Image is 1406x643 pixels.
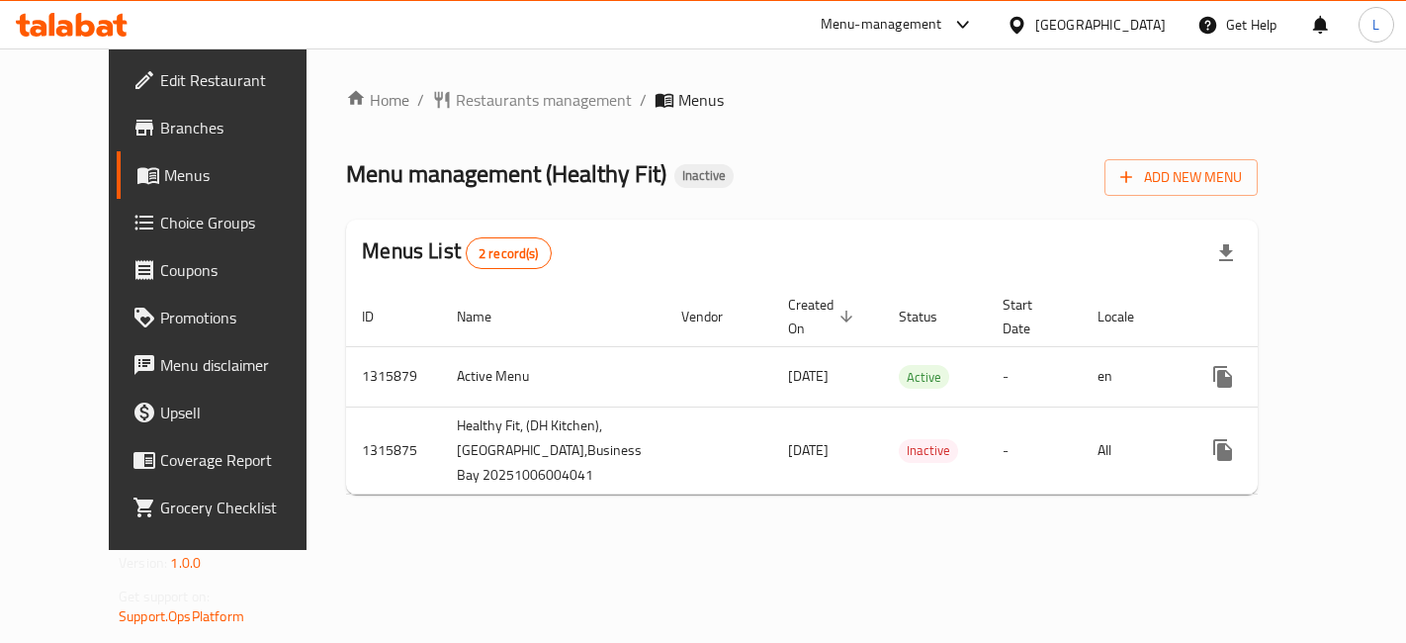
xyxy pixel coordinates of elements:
[1202,230,1250,277] div: Export file
[441,346,665,407] td: Active Menu
[1199,426,1247,474] button: more
[160,116,327,139] span: Branches
[1104,159,1258,196] button: Add New Menu
[1120,165,1242,190] span: Add New Menu
[467,244,551,263] span: 2 record(s)
[160,211,327,234] span: Choice Groups
[788,363,829,389] span: [DATE]
[346,346,441,407] td: 1315879
[1035,14,1166,36] div: [GEOGRAPHIC_DATA]
[117,484,343,531] a: Grocery Checklist
[417,88,424,112] li: /
[678,88,724,112] span: Menus
[640,88,647,112] li: /
[466,237,552,269] div: Total records count
[1184,287,1405,347] th: Actions
[160,306,327,329] span: Promotions
[899,439,958,462] span: Inactive
[1372,14,1379,36] span: L
[117,199,343,246] a: Choice Groups
[899,365,949,389] div: Active
[160,68,327,92] span: Edit Restaurant
[674,167,734,184] span: Inactive
[457,305,517,328] span: Name
[1098,305,1160,328] span: Locale
[1082,346,1184,407] td: en
[346,287,1405,495] table: enhanced table
[117,341,343,389] a: Menu disclaimer
[821,13,942,37] div: Menu-management
[119,603,244,629] a: Support.OpsPlatform
[1247,426,1294,474] button: Change Status
[1003,293,1058,340] span: Start Date
[674,164,734,188] div: Inactive
[788,437,829,463] span: [DATE]
[346,407,441,494] td: 1315875
[681,305,748,328] span: Vendor
[119,584,210,609] span: Get support on:
[117,151,343,199] a: Menus
[117,389,343,436] a: Upsell
[788,293,859,340] span: Created On
[899,366,949,389] span: Active
[441,407,665,494] td: Healthy Fit, (DH Kitchen), [GEOGRAPHIC_DATA],Business Bay 20251006004041
[432,88,632,112] a: Restaurants management
[160,353,327,377] span: Menu disclaimer
[164,163,327,187] span: Menus
[160,401,327,424] span: Upsell
[899,439,958,463] div: Inactive
[362,236,551,269] h2: Menus List
[987,407,1082,494] td: -
[987,346,1082,407] td: -
[117,104,343,151] a: Branches
[346,151,666,196] span: Menu management ( Healthy Fit )
[346,88,409,112] a: Home
[160,496,327,519] span: Grocery Checklist
[117,294,343,341] a: Promotions
[117,56,343,104] a: Edit Restaurant
[117,246,343,294] a: Coupons
[170,550,201,576] span: 1.0.0
[1082,407,1184,494] td: All
[160,448,327,472] span: Coverage Report
[362,305,399,328] span: ID
[117,436,343,484] a: Coverage Report
[119,550,167,576] span: Version:
[1199,353,1247,401] button: more
[456,88,632,112] span: Restaurants management
[899,305,963,328] span: Status
[160,258,327,282] span: Coupons
[346,88,1258,112] nav: breadcrumb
